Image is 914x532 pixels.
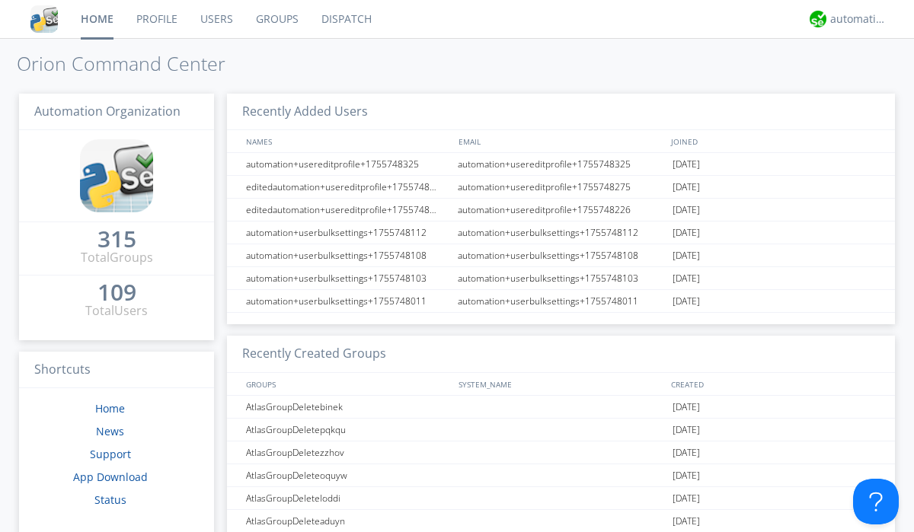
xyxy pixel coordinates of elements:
span: [DATE] [673,176,700,199]
a: automation+userbulksettings+1755748103automation+userbulksettings+1755748103[DATE] [227,267,895,290]
a: editedautomation+usereditprofile+1755748275automation+usereditprofile+1755748275[DATE] [227,176,895,199]
div: automation+userbulksettings+1755748103 [454,267,669,289]
a: 109 [97,285,136,302]
div: automation+userbulksettings+1755748011 [454,290,669,312]
div: automation+userbulksettings+1755748103 [242,267,453,289]
div: automation+usereditprofile+1755748275 [454,176,669,198]
span: [DATE] [673,487,700,510]
a: automation+userbulksettings+1755748108automation+userbulksettings+1755748108[DATE] [227,244,895,267]
h3: Shortcuts [19,352,214,389]
div: automation+userbulksettings+1755748108 [242,244,453,266]
div: automation+userbulksettings+1755748108 [454,244,669,266]
div: editedautomation+usereditprofile+1755748275 [242,176,453,198]
span: [DATE] [673,441,700,464]
div: CREATED [667,373,880,395]
div: 315 [97,231,136,247]
img: cddb5a64eb264b2086981ab96f4c1ba7 [80,139,153,212]
span: [DATE] [673,199,700,221]
h3: Recently Added Users [227,94,895,131]
div: SYSTEM_NAME [455,373,667,395]
div: automation+usereditprofile+1755748325 [242,153,453,175]
span: [DATE] [673,396,700,419]
a: AtlasGroupDeletebinek[DATE] [227,396,895,419]
a: automation+userbulksettings+1755748011automation+userbulksettings+1755748011[DATE] [227,290,895,313]
span: Automation Organization [34,103,181,119]
div: AtlasGroupDeleteaduyn [242,510,453,532]
div: AtlasGroupDeleteloddi [242,487,453,509]
a: automation+usereditprofile+1755748325automation+usereditprofile+1755748325[DATE] [227,153,895,176]
div: AtlasGroupDeletepqkqu [242,419,453,441]
span: [DATE] [673,464,700,487]
a: App Download [73,470,148,484]
a: editedautomation+usereditprofile+1755748226automation+usereditprofile+1755748226[DATE] [227,199,895,221]
div: NAMES [242,130,451,152]
span: [DATE] [673,221,700,244]
div: editedautomation+usereditprofile+1755748226 [242,199,453,221]
div: automation+usereditprofile+1755748325 [454,153,669,175]
a: Home [95,401,125,416]
div: automation+atlas [830,11,887,27]
div: AtlasGroupDeletezzhov [242,441,453,464]
div: automation+userbulksettings+1755748011 [242,290,453,312]
div: 109 [97,285,136,300]
div: EMAIL [455,130,667,152]
div: AtlasGroupDeleteoquyw [242,464,453,486]
a: AtlasGroupDeletepqkqu[DATE] [227,419,895,441]
span: [DATE] [673,244,700,267]
div: automation+userbulksettings+1755748112 [242,221,453,244]
a: AtlasGroupDeletezzhov[DATE] [227,441,895,464]
iframe: Toggle Customer Support [853,479,899,524]
div: AtlasGroupDeletebinek [242,396,453,418]
span: [DATE] [673,419,700,441]
span: [DATE] [673,153,700,176]
span: [DATE] [673,267,700,290]
div: Total Users [85,302,148,320]
div: JOINED [667,130,880,152]
a: AtlasGroupDeleteoquyw[DATE] [227,464,895,487]
div: automation+usereditprofile+1755748226 [454,199,669,221]
img: d2d01cd9b4174d08988066c6d424eccd [810,11,826,27]
div: automation+userbulksettings+1755748112 [454,221,669,244]
a: News [96,424,124,438]
a: AtlasGroupDeleteloddi[DATE] [227,487,895,510]
h3: Recently Created Groups [227,336,895,373]
a: automation+userbulksettings+1755748112automation+userbulksettings+1755748112[DATE] [227,221,895,244]
span: [DATE] [673,290,700,313]
img: cddb5a64eb264b2086981ab96f4c1ba7 [30,5,58,33]
div: GROUPS [242,373,451,395]
a: 315 [97,231,136,249]
div: Total Groups [81,249,153,266]
a: Support [90,447,131,461]
a: Status [94,492,126,507]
